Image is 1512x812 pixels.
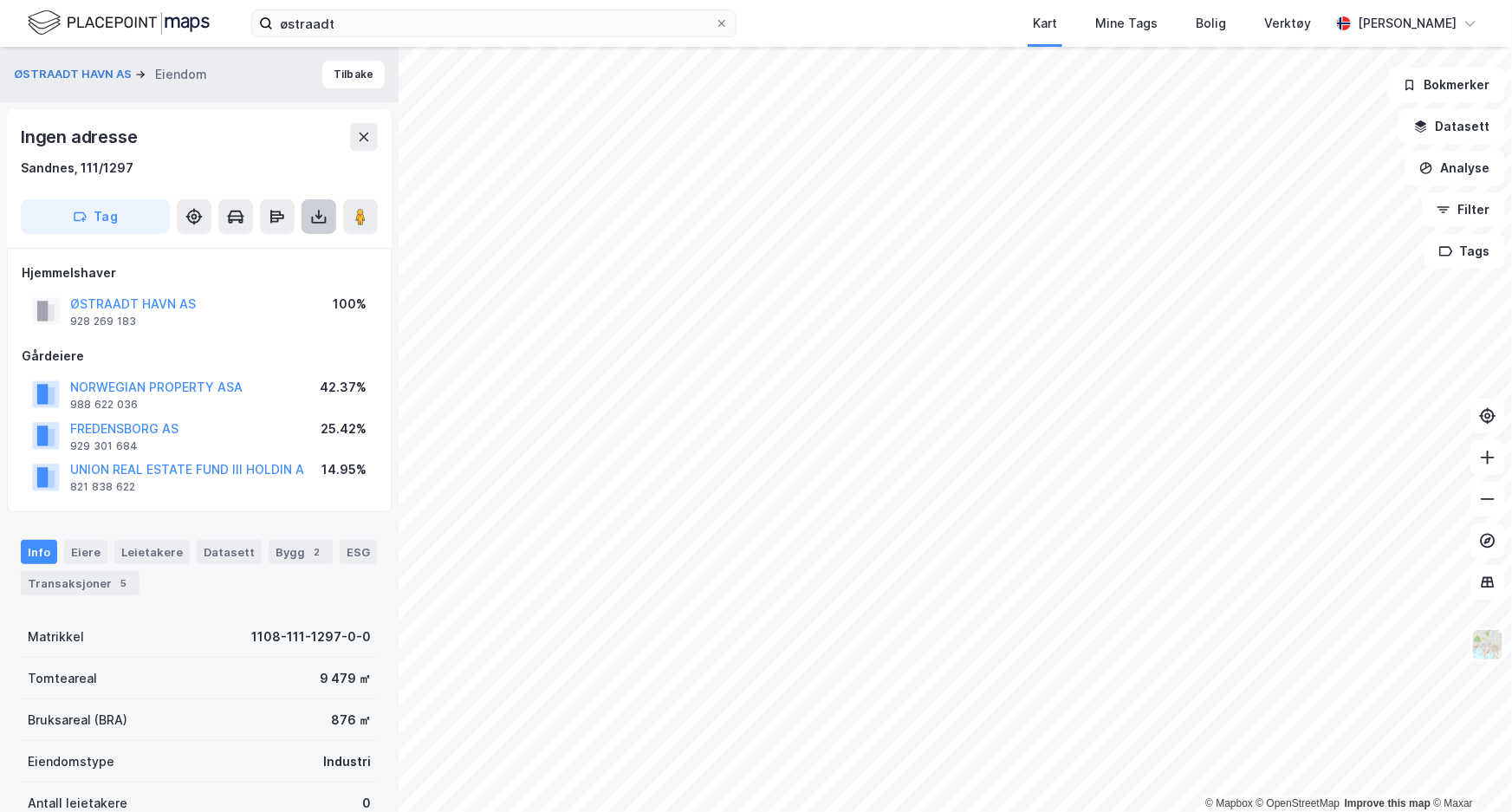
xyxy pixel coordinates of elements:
div: Info [21,540,57,564]
div: Tomteareal [28,668,97,689]
div: Matrikkel [28,627,84,647]
iframe: Chat Widget [1425,729,1512,812]
div: 876 ㎡ [331,710,371,731]
div: 25.42% [321,419,367,439]
div: Sandnes, 111/1297 [21,158,133,179]
div: Bolig [1196,13,1226,34]
button: Bokmerker [1388,68,1505,102]
button: Tags [1424,234,1505,269]
div: Industri [323,751,371,772]
div: Gårdeiere [22,346,377,367]
div: [PERSON_NAME] [1358,13,1457,34]
button: Tag [21,199,170,234]
button: Analyse [1405,151,1505,185]
div: 42.37% [320,377,367,398]
div: Hjemmelshaver [22,263,377,283]
div: ESG [340,540,377,564]
a: Improve this map [1345,797,1431,809]
div: 821 838 622 [70,480,135,494]
div: Leietakere [114,540,190,564]
div: Kontrollprogram for chat [1425,729,1512,812]
div: 929 301 684 [70,439,138,453]
div: Mine Tags [1095,13,1158,34]
div: Bruksareal (BRA) [28,710,127,731]
div: Datasett [197,540,262,564]
a: OpenStreetMap [1256,797,1340,809]
div: 2 [308,543,326,561]
div: Eiere [64,540,107,564]
img: logo.f888ab2527a4732fd821a326f86c7f29.svg [28,8,210,38]
button: Datasett [1399,109,1505,144]
div: 988 622 036 [70,398,138,412]
div: 928 269 183 [70,315,136,328]
button: Tilbake [322,61,385,88]
div: Ingen adresse [21,123,140,151]
button: Filter [1422,192,1505,227]
div: 100% [333,294,367,315]
button: ØSTRAADT HAVN AS [14,66,135,83]
div: 5 [115,575,133,592]
input: Søk på adresse, matrikkel, gårdeiere, leietakere eller personer [273,10,715,36]
div: 9 479 ㎡ [320,668,371,689]
div: 14.95% [321,459,367,480]
a: Mapbox [1205,797,1253,809]
div: Verktøy [1264,13,1311,34]
img: Z [1471,628,1504,661]
div: 1108-111-1297-0-0 [251,627,371,647]
div: Transaksjoner [21,571,140,595]
div: Eiendom [155,64,207,85]
div: Kart [1033,13,1057,34]
div: Bygg [269,540,333,564]
div: Eiendomstype [28,751,114,772]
